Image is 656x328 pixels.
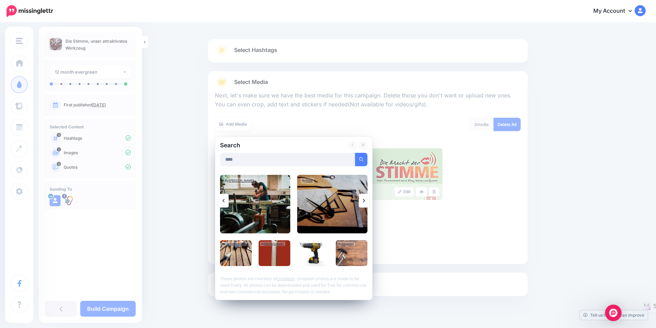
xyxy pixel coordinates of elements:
img: Measuring tools [297,175,367,233]
a: Unsplash [277,276,295,281]
a: [PERSON_NAME] [303,242,322,245]
div: By [299,242,324,246]
a: My Account [586,3,646,20]
div: By [221,242,247,246]
img: Missinglettr [7,5,53,17]
h4: Selected Content [50,124,131,129]
img: Tools on a table. Hammer and spanner. [336,240,367,266]
div: media [469,118,494,131]
p: Die Stimme, unser attraktivstes Werkzeug [65,38,131,52]
div: By [301,178,314,184]
button: 12 month evergreen [50,65,131,79]
div: Select Media [215,88,521,258]
a: Add Media [215,118,251,131]
a: [PERSON_NAME] [264,242,284,245]
p: Quotes [64,164,131,170]
a: Select Hashtags [215,45,521,63]
a: Tell us how we can improve [580,310,648,320]
span: 12 [57,162,61,166]
div: By [260,242,285,246]
p: Hashtags [64,135,131,141]
a: iMattSmart [342,242,354,245]
h4: Sending To [50,187,131,192]
span: 2 [57,147,61,151]
img: c0ca84e4f3bb8c189a9e134e96b4825b_thumb.jpg [50,38,62,50]
span: 13 [57,133,61,137]
img: user_default_image.png [50,195,61,206]
a: [PERSON_NAME] [229,179,254,182]
p: First published [64,102,131,108]
p: Next, let's make sure we have the best media for this campaign. Delete those you don't want or up... [215,91,521,109]
a: Edit [395,187,414,197]
img: X56S3AP6A9YWC7KQRYY4FKFTIO3QIM9S_large.jpg [371,148,442,200]
span: 2 [474,122,477,127]
div: Open Intercom Messenger [605,305,622,321]
a: [DATE] [92,102,106,107]
a: Select Media [215,77,521,88]
a: Delete All [493,118,521,131]
p: These photos are courtesy of . Unsplash photos are made to be used freely. All photos can be down... [220,272,367,295]
span: Select Hashtags [234,45,277,55]
a: Fleur [306,179,313,182]
div: By [337,242,355,246]
img: Automatic rechargeable battery powered drill machine | YouTube: hussainisyed [297,240,329,266]
img: Hard Work [220,175,290,233]
p: Images [64,150,131,156]
div: By [223,178,255,184]
img: 326341322_1178443809449317_6089239505297741953_n-bsa139663.jpg [63,195,74,206]
a: [PERSON_NAME] [226,242,245,245]
img: menu.png [16,38,23,44]
img: Adjustable Wrench [259,240,290,266]
span: Select Media [234,77,268,87]
h2: Search [220,142,240,148]
div: 12 month evergreen [55,68,123,76]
